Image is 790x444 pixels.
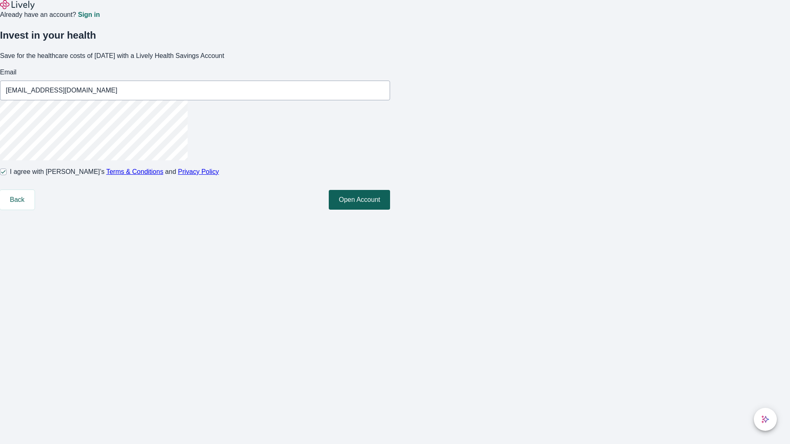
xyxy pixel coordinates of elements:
span: I agree with [PERSON_NAME]’s and [10,167,219,177]
a: Terms & Conditions [106,168,163,175]
button: chat [754,408,777,431]
button: Open Account [329,190,390,210]
a: Privacy Policy [178,168,219,175]
a: Sign in [78,12,100,18]
svg: Lively AI Assistant [761,415,769,423]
